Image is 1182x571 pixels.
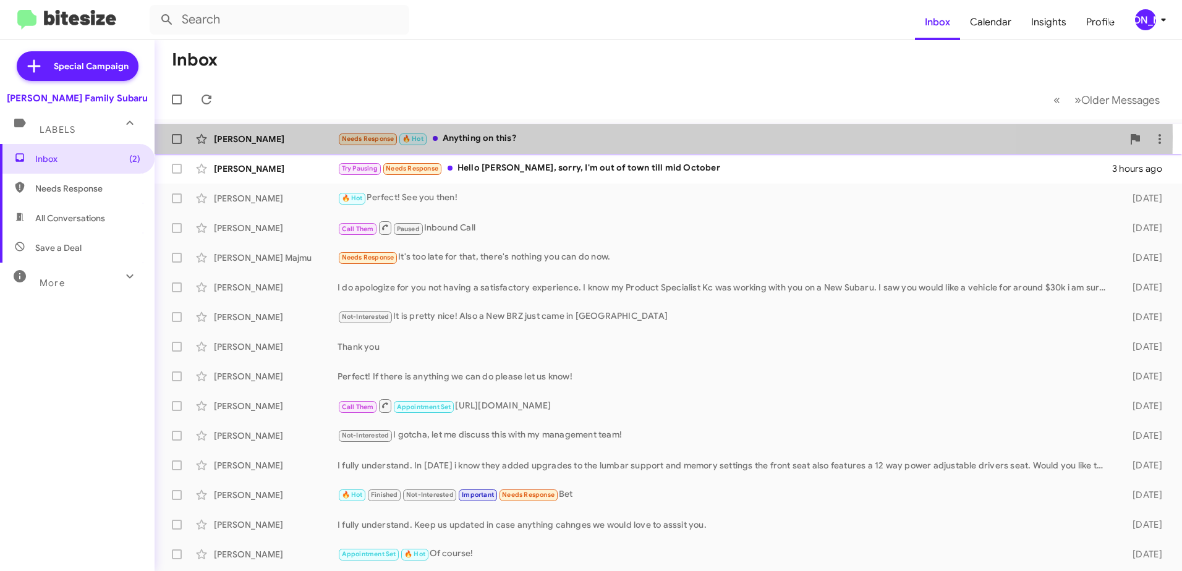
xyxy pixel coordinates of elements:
a: Special Campaign [17,51,138,81]
button: Previous [1046,87,1068,112]
span: Call Them [342,403,374,411]
span: All Conversations [35,212,105,224]
div: Anything on this? [338,132,1123,146]
div: [PERSON_NAME] [214,281,338,294]
span: Needs Response [386,164,438,172]
div: [DATE] [1113,429,1172,442]
a: Inbox [915,4,960,40]
span: Inbox [35,153,140,165]
div: [PERSON_NAME] [214,400,338,412]
div: [PERSON_NAME] [214,133,338,145]
nav: Page navigation example [1047,87,1167,112]
button: [PERSON_NAME] [1125,9,1168,30]
span: Call Them [342,225,374,233]
div: [PERSON_NAME] [214,548,338,560]
div: [DATE] [1113,459,1172,472]
span: Save a Deal [35,242,82,254]
div: I fully understand. In [DATE] i know they added upgrades to the lumbar support and memory setting... [338,459,1113,472]
div: Hello [PERSON_NAME], sorry, I'm out of town till mid October [338,161,1112,176]
div: [DATE] [1113,489,1172,501]
button: Next [1067,87,1167,112]
span: « [1053,92,1060,108]
div: [DATE] [1113,548,1172,560]
div: [PERSON_NAME] [214,489,338,501]
div: [DATE] [1113,252,1172,264]
div: [DATE] [1113,370,1172,383]
div: [PERSON_NAME] Majmu [214,252,338,264]
span: More [40,277,65,289]
div: It's too late for that, there's nothing you can do now. [338,250,1113,264]
span: Not-Interested [406,491,454,499]
div: [PERSON_NAME] [1135,9,1156,30]
span: 🔥 Hot [342,194,363,202]
span: Paused [397,225,420,233]
span: Needs Response [35,182,140,195]
div: Bet [338,488,1113,502]
span: Appointment Set [342,550,396,558]
div: [PERSON_NAME] [214,370,338,383]
span: Needs Response [502,491,555,499]
span: Important [462,491,494,499]
span: Appointment Set [397,403,451,411]
span: 🔥 Hot [404,550,425,558]
div: Perfect! If there is anything we can do please let us know! [338,370,1113,383]
div: [DATE] [1113,400,1172,412]
div: It is pretty nice! Also a New BRZ just came in [GEOGRAPHIC_DATA] [338,310,1113,324]
span: Finished [371,491,398,499]
a: Calendar [960,4,1021,40]
div: [PERSON_NAME] [214,518,338,531]
div: [PERSON_NAME] [214,222,338,234]
div: 3 hours ago [1112,163,1172,175]
h1: Inbox [172,50,218,70]
div: I fully understand. Keep us updated in case anything cahnges we would love to asssit you. [338,518,1113,531]
div: I do apologize for you not having a satisfactory experience. I know my Product Specialist Kc was ... [338,281,1113,294]
div: [DATE] [1113,281,1172,294]
input: Search [150,5,409,35]
span: Special Campaign [54,60,129,72]
div: [PERSON_NAME] Family Subaru [7,92,148,104]
div: Inbound Call [338,220,1113,235]
div: [PERSON_NAME] [214,163,338,175]
span: Labels [40,124,75,135]
div: [PERSON_NAME] [214,429,338,442]
a: Insights [1021,4,1076,40]
div: [DATE] [1113,340,1172,353]
div: [PERSON_NAME] [214,340,338,353]
span: Needs Response [342,253,394,261]
a: Profile [1076,4,1125,40]
div: [DATE] [1113,222,1172,234]
span: Not-Interested [342,313,389,321]
div: Of course! [338,547,1113,561]
span: Needs Response [342,135,394,143]
span: Not-Interested [342,431,389,439]
span: 🔥 Hot [342,491,363,499]
div: [PERSON_NAME] [214,459,338,472]
div: Perfect! See you then! [338,191,1113,205]
div: [PERSON_NAME] [214,311,338,323]
div: [PERSON_NAME] [214,192,338,205]
div: [URL][DOMAIN_NAME] [338,398,1113,413]
span: Older Messages [1081,93,1160,107]
span: Try Pausing [342,164,378,172]
span: 🔥 Hot [402,135,423,143]
span: (2) [129,153,140,165]
div: [DATE] [1113,311,1172,323]
span: » [1074,92,1081,108]
div: Thank you [338,340,1113,353]
div: [DATE] [1113,518,1172,531]
div: I gotcha, let me discuss this with my management team! [338,428,1113,442]
div: [DATE] [1113,192,1172,205]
